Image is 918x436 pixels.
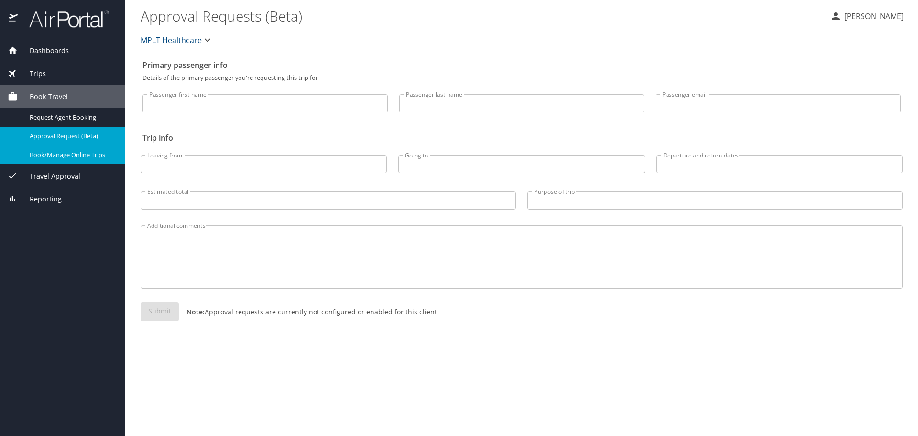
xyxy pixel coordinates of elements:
[18,91,68,102] span: Book Travel
[18,68,46,79] span: Trips
[142,75,901,81] p: Details of the primary passenger you're requesting this trip for
[19,10,109,28] img: airportal-logo.png
[141,34,202,47] span: MPLT Healthcare
[18,45,69,56] span: Dashboards
[30,132,114,141] span: Approval Request (Beta)
[30,113,114,122] span: Request Agent Booking
[9,10,19,28] img: icon-airportal.png
[18,194,62,204] span: Reporting
[141,1,822,31] h1: Approval Requests (Beta)
[142,57,901,73] h2: Primary passenger info
[18,171,80,181] span: Travel Approval
[142,130,901,145] h2: Trip info
[826,8,907,25] button: [PERSON_NAME]
[137,31,217,50] button: MPLT Healthcare
[186,307,205,316] strong: Note:
[841,11,904,22] p: [PERSON_NAME]
[179,307,437,317] p: Approval requests are currently not configured or enabled for this client
[30,150,114,159] span: Book/Manage Online Trips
